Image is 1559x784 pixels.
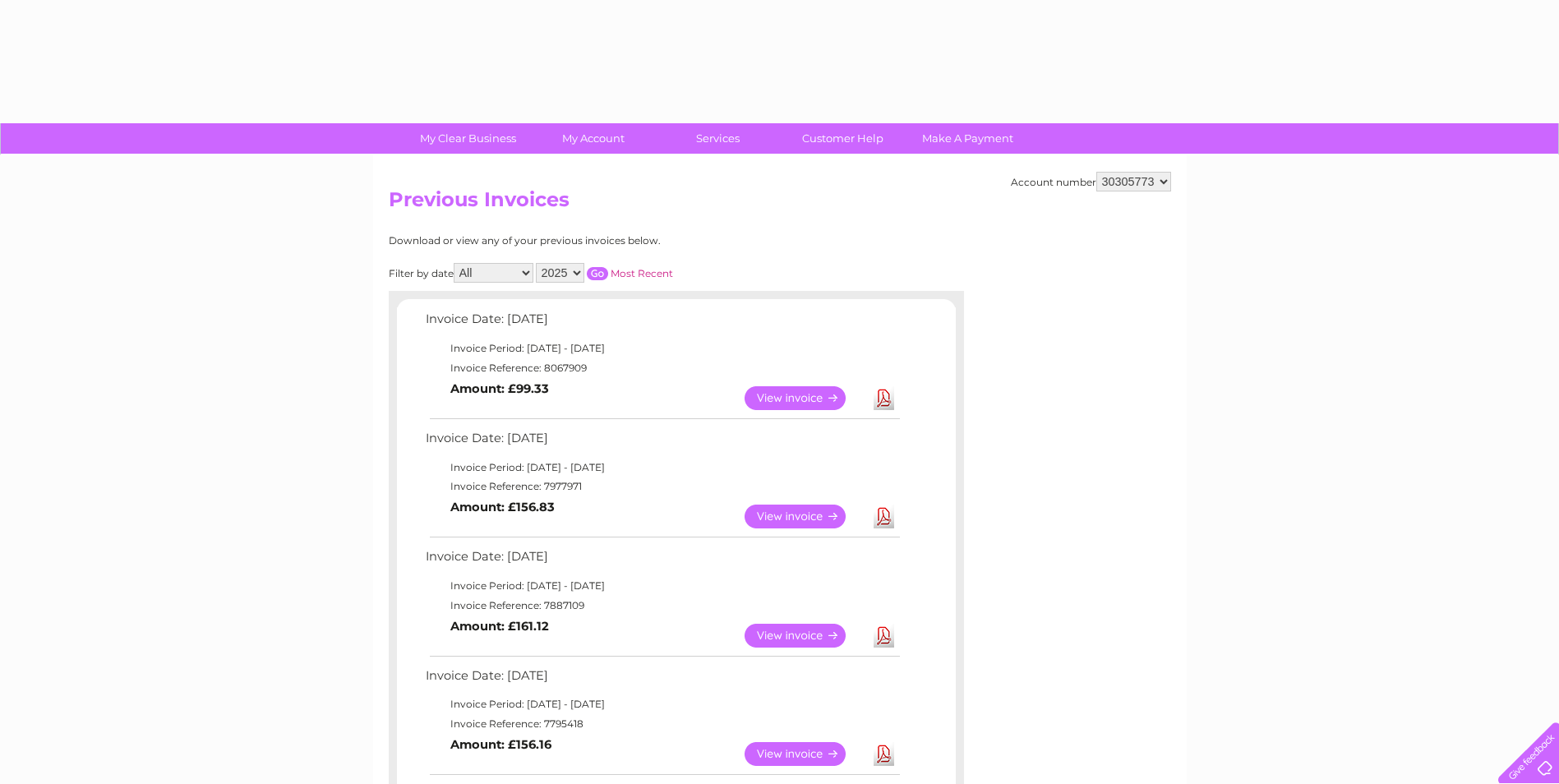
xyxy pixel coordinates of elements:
[775,123,911,154] a: Customer Help
[389,263,820,283] div: Filter by date
[450,381,549,396] b: Amount: £99.33
[745,742,865,766] a: View
[400,123,536,154] a: My Clear Business
[450,737,551,752] b: Amount: £156.16
[745,386,865,410] a: View
[525,123,661,154] a: My Account
[450,500,555,514] b: Amount: £156.83
[422,665,902,695] td: Invoice Date: [DATE]
[422,576,902,596] td: Invoice Period: [DATE] - [DATE]
[450,619,549,634] b: Amount: £161.12
[422,714,902,734] td: Invoice Reference: 7795418
[874,386,894,410] a: Download
[874,505,894,528] a: Download
[900,123,1035,154] a: Make A Payment
[422,694,902,714] td: Invoice Period: [DATE] - [DATE]
[422,358,902,378] td: Invoice Reference: 8067909
[745,505,865,528] a: View
[1011,172,1171,191] div: Account number
[874,624,894,648] a: Download
[422,308,902,339] td: Invoice Date: [DATE]
[422,427,902,458] td: Invoice Date: [DATE]
[389,235,820,247] div: Download or view any of your previous invoices below.
[422,546,902,576] td: Invoice Date: [DATE]
[874,742,894,766] a: Download
[422,339,902,358] td: Invoice Period: [DATE] - [DATE]
[389,188,1171,219] h2: Previous Invoices
[422,458,902,477] td: Invoice Period: [DATE] - [DATE]
[745,624,865,648] a: View
[650,123,786,154] a: Services
[422,596,902,616] td: Invoice Reference: 7887109
[611,267,673,279] a: Most Recent
[422,477,902,496] td: Invoice Reference: 7977971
